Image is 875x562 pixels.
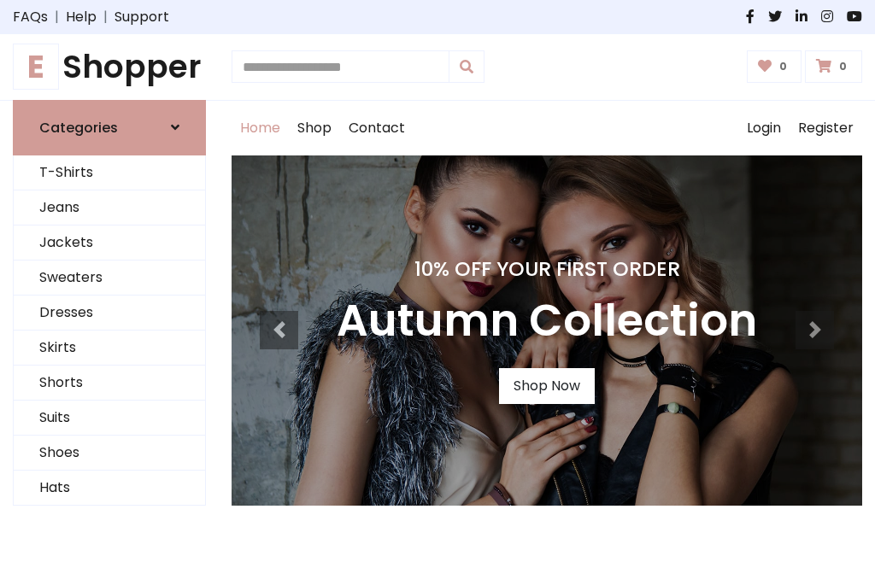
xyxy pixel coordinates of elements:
span: | [48,7,66,27]
a: Categories [13,100,206,155]
a: Hats [14,471,205,506]
h3: Autumn Collection [337,295,757,348]
a: Contact [340,101,414,155]
span: 0 [835,59,851,74]
a: Help [66,7,97,27]
a: Home [232,101,289,155]
h4: 10% Off Your First Order [337,257,757,281]
a: 0 [805,50,862,83]
a: Shorts [14,366,205,401]
a: Dresses [14,296,205,331]
h1: Shopper [13,48,206,86]
a: Support [115,7,169,27]
a: Jeans [14,190,205,225]
a: Register [790,101,862,155]
a: Jackets [14,225,205,261]
a: Skirts [14,331,205,366]
a: Shop [289,101,340,155]
a: Shop Now [499,368,595,404]
a: 0 [747,50,802,83]
a: Suits [14,401,205,436]
a: Login [738,101,790,155]
span: | [97,7,115,27]
a: T-Shirts [14,155,205,190]
h6: Categories [39,120,118,136]
a: Shoes [14,436,205,471]
a: Sweaters [14,261,205,296]
a: FAQs [13,7,48,27]
span: E [13,44,59,90]
a: EShopper [13,48,206,86]
span: 0 [775,59,791,74]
